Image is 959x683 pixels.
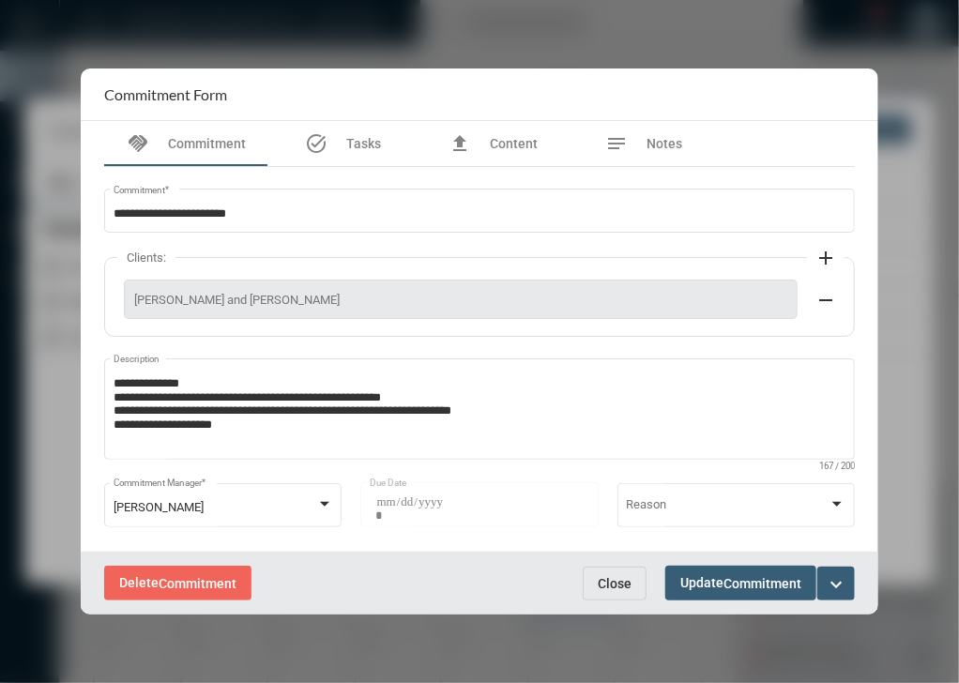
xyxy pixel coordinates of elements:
mat-icon: notes [605,132,628,155]
mat-hint: 167 / 200 [819,462,855,472]
span: Content [491,136,539,151]
span: Tasks [347,136,382,151]
button: UpdateCommitment [665,566,816,600]
span: Update [680,575,801,590]
span: Commitment [159,576,236,591]
mat-icon: handshake [127,132,149,155]
span: Delete [119,575,236,590]
span: Close [598,576,632,591]
span: [PERSON_NAME] and [PERSON_NAME] [134,293,787,307]
mat-icon: file_upload [449,132,472,155]
mat-icon: add [814,247,837,269]
mat-icon: remove [814,289,837,311]
span: Commitment [723,576,801,591]
span: Commitment [168,136,246,151]
h2: Commitment Form [104,85,227,103]
span: [PERSON_NAME] [114,500,204,514]
button: DeleteCommitment [104,566,251,600]
button: Close [583,567,647,600]
mat-icon: task_alt [306,132,328,155]
mat-icon: expand_more [825,573,847,596]
label: Clients: [117,250,175,265]
span: Notes [647,136,682,151]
